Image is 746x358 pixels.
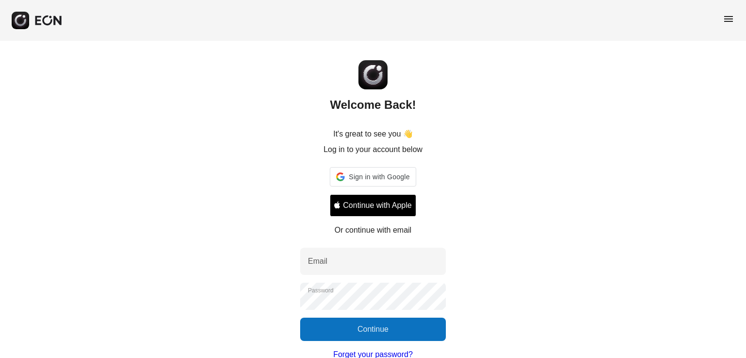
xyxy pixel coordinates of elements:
[308,256,327,267] label: Email
[335,224,411,236] p: Or continue with email
[330,194,416,217] button: Signin with apple ID
[330,167,416,187] div: Sign in with Google
[349,171,409,183] span: Sign in with Google
[300,318,446,341] button: Continue
[330,97,416,113] h2: Welcome Back!
[333,128,413,140] p: It's great to see you 👋
[723,13,734,25] span: menu
[308,287,334,294] label: Password
[323,144,423,155] p: Log in to your account below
